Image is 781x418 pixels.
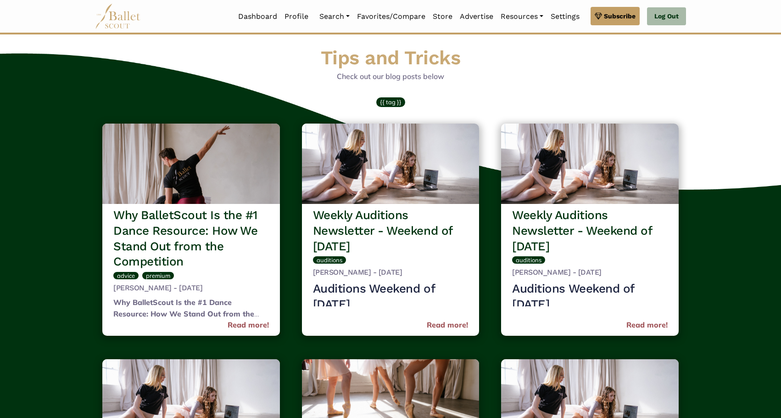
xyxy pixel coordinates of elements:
[228,319,269,331] a: Read more!
[501,124,679,204] img: header_image.img
[353,7,429,26] a: Favorites/Compare
[313,281,469,312] h3: Auditions Weekend of [DATE]
[234,7,281,26] a: Dashboard
[626,319,668,331] a: Read more!
[313,208,469,254] h3: Weekly Auditions Newsletter - Weekend of [DATE]
[313,268,469,277] h5: [PERSON_NAME] - [DATE]
[99,45,682,71] h1: Tips and Tricks
[456,7,497,26] a: Advertise
[99,71,682,83] p: Check out our blog posts below
[595,11,602,21] img: gem.svg
[647,7,686,26] a: Log Out
[512,268,668,277] h5: [PERSON_NAME] - [DATE]
[113,283,269,293] h5: [PERSON_NAME] - [DATE]
[113,208,269,270] h3: Why BalletScout Is the #1 Dance Resource: How We Stand Out from the Competition
[497,7,547,26] a: Resources
[117,272,135,279] span: advice
[317,256,342,264] span: auditions
[102,124,280,204] img: header_image.img
[281,7,312,26] a: Profile
[604,11,636,21] span: Subscribe
[146,272,170,279] span: premium
[591,7,640,25] a: Subscribe
[113,298,259,330] strong: Why BalletScout Is the #1 Dance Resource: How We Stand Out from the Competition
[512,208,668,254] h3: Weekly Auditions Newsletter - Weekend of [DATE]
[429,7,456,26] a: Store
[516,256,541,264] span: auditions
[512,281,668,312] h3: Auditions Weekend of [DATE]
[380,98,402,106] span: {{ tag }}
[302,124,480,204] img: header_image.img
[427,319,468,331] a: Read more!
[547,7,583,26] a: Settings
[316,7,353,26] a: Search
